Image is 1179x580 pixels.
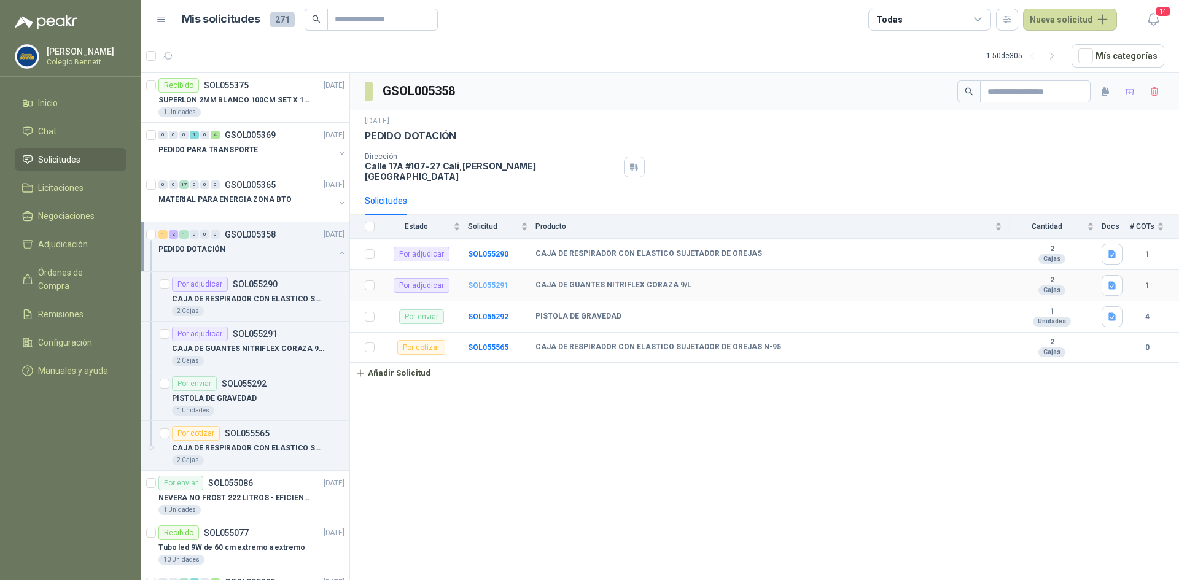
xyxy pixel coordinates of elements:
[233,280,278,288] p: SOL055290
[1130,249,1164,260] b: 1
[172,406,214,416] div: 1 Unidades
[382,222,451,231] span: Estado
[15,359,126,382] a: Manuales y ayuda
[47,47,123,56] p: [PERSON_NAME]
[965,87,973,96] span: search
[15,233,126,256] a: Adjudicación
[38,153,80,166] span: Solicitudes
[1154,6,1172,17] span: 14
[172,293,325,305] p: CAJA DE RESPIRADOR CON ELASTICO SUJETADOR DE OREJAS
[200,180,209,189] div: 0
[535,222,992,231] span: Producto
[204,81,249,90] p: SOL055375
[222,379,267,388] p: SOL055292
[15,176,126,199] a: Licitaciones
[535,280,691,290] b: CAJA DE GUANTES NITRIFLEX CORAZA 9/L
[1010,307,1094,317] b: 1
[141,471,349,520] a: Por enviarSOL055086[DATE] NEVERA NO FROST 222 LITROS - EFICIENCIA ENERGETICA A1 Unidades
[172,376,217,391] div: Por enviar
[1130,311,1164,323] b: 4
[211,131,220,139] div: 4
[1033,317,1071,327] div: Unidades
[15,261,126,298] a: Órdenes de Compra
[38,307,84,321] span: Remisiones
[1038,347,1065,357] div: Cajas
[141,73,349,123] a: RecibidoSOL055375[DATE] SUPERLON 2MM BLANCO 100CM SET X 150 METROS1 Unidades
[172,277,228,292] div: Por adjudicar
[172,327,228,341] div: Por adjudicar
[365,161,619,182] p: Calle 17A #107-27 Cali , [PERSON_NAME][GEOGRAPHIC_DATA]
[1102,215,1130,239] th: Docs
[468,250,508,258] a: SOL055290
[1142,9,1164,31] button: 14
[15,15,77,29] img: Logo peakr
[158,542,305,554] p: Tubo led 9W de 60 cm extremo a extremo
[225,230,276,239] p: GSOL005358
[350,363,1179,384] a: Añadir Solicitud
[15,303,126,326] a: Remisiones
[158,555,204,565] div: 10 Unidades
[383,82,457,101] h3: GSOL005358
[182,10,260,28] h1: Mis solicitudes
[208,479,253,487] p: SOL055086
[535,215,1010,239] th: Producto
[169,180,178,189] div: 0
[172,443,325,454] p: CAJA DE RESPIRADOR CON ELASTICO SUJETADOR DE OREJAS N-95
[365,152,619,161] p: Dirección
[38,364,108,377] span: Manuales y ayuda
[204,528,249,537] p: SOL055077
[1023,9,1117,31] button: Nueva solicitud
[158,505,201,515] div: 1 Unidades
[141,272,349,322] a: Por adjudicarSOL055290CAJA DE RESPIRADOR CON ELASTICO SUJETADOR DE OREJAS2 Cajas
[141,520,349,570] a: RecibidoSOL055077[DATE] Tubo led 9W de 60 cm extremo a extremo10 Unidades
[141,371,349,421] a: Por enviarSOL055292PISTOLA DE GRAVEDAD1 Unidades
[172,455,204,465] div: 2 Cajas
[15,148,126,171] a: Solicitudes
[350,363,436,384] button: Añadir Solicitud
[468,281,508,290] a: SOL055291
[1010,215,1102,239] th: Cantidad
[15,204,126,228] a: Negociaciones
[468,343,508,352] a: SOL055565
[179,230,189,239] div: 1
[233,330,278,338] p: SOL055291
[190,230,199,239] div: 0
[1038,285,1065,295] div: Cajas
[394,278,449,293] div: Por adjudicar
[15,45,39,68] img: Company Logo
[1130,222,1154,231] span: # COTs
[211,180,220,189] div: 0
[1072,44,1164,68] button: Mís categorías
[468,215,535,239] th: Solicitud
[399,309,444,324] div: Por enviar
[468,312,508,321] b: SOL055292
[172,356,204,366] div: 2 Cajas
[397,340,445,355] div: Por cotizar
[225,180,276,189] p: GSOL005365
[38,336,92,349] span: Configuración
[179,131,189,139] div: 0
[1130,215,1179,239] th: # COTs
[324,527,344,539] p: [DATE]
[312,15,321,23] span: search
[158,194,291,206] p: MATERIAL PARA ENERGIA ZONA BTO
[158,144,258,156] p: PEDIDO PARA TRANSPORTE
[141,322,349,371] a: Por adjudicarSOL055291CAJA DE GUANTES NITRIFLEX CORAZA 9/L2 Cajas
[200,230,209,239] div: 0
[158,78,199,93] div: Recibido
[1010,222,1084,231] span: Cantidad
[1010,338,1094,347] b: 2
[141,421,349,471] a: Por cotizarSOL055565CAJA DE RESPIRADOR CON ELASTICO SUJETADOR DE OREJAS N-952 Cajas
[38,209,95,223] span: Negociaciones
[158,476,203,490] div: Por enviar
[179,180,189,189] div: 17
[324,478,344,489] p: [DATE]
[1010,244,1094,254] b: 2
[38,266,115,293] span: Órdenes de Compra
[15,120,126,143] a: Chat
[365,130,456,142] p: PEDIDO DOTACIÓN
[468,222,518,231] span: Solicitud
[172,343,325,355] p: CAJA DE GUANTES NITRIFLEX CORAZA 9/L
